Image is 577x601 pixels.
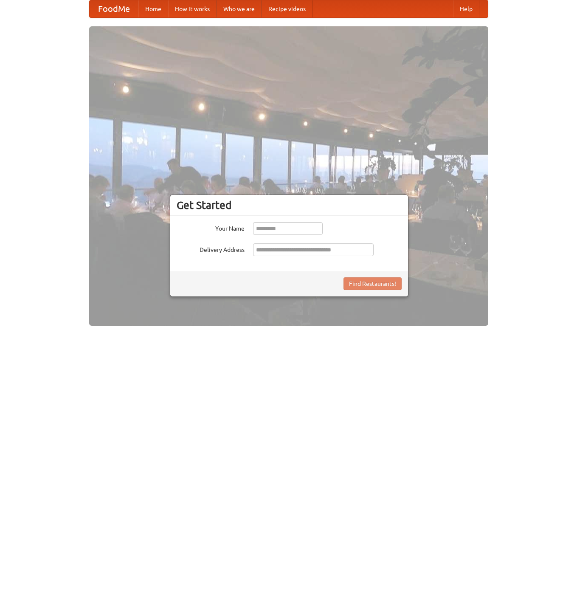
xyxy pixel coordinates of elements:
[138,0,168,17] a: Home
[177,199,402,212] h3: Get Started
[177,243,245,254] label: Delivery Address
[217,0,262,17] a: Who we are
[343,277,402,290] button: Find Restaurants!
[90,0,138,17] a: FoodMe
[168,0,217,17] a: How it works
[177,222,245,233] label: Your Name
[453,0,479,17] a: Help
[262,0,312,17] a: Recipe videos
